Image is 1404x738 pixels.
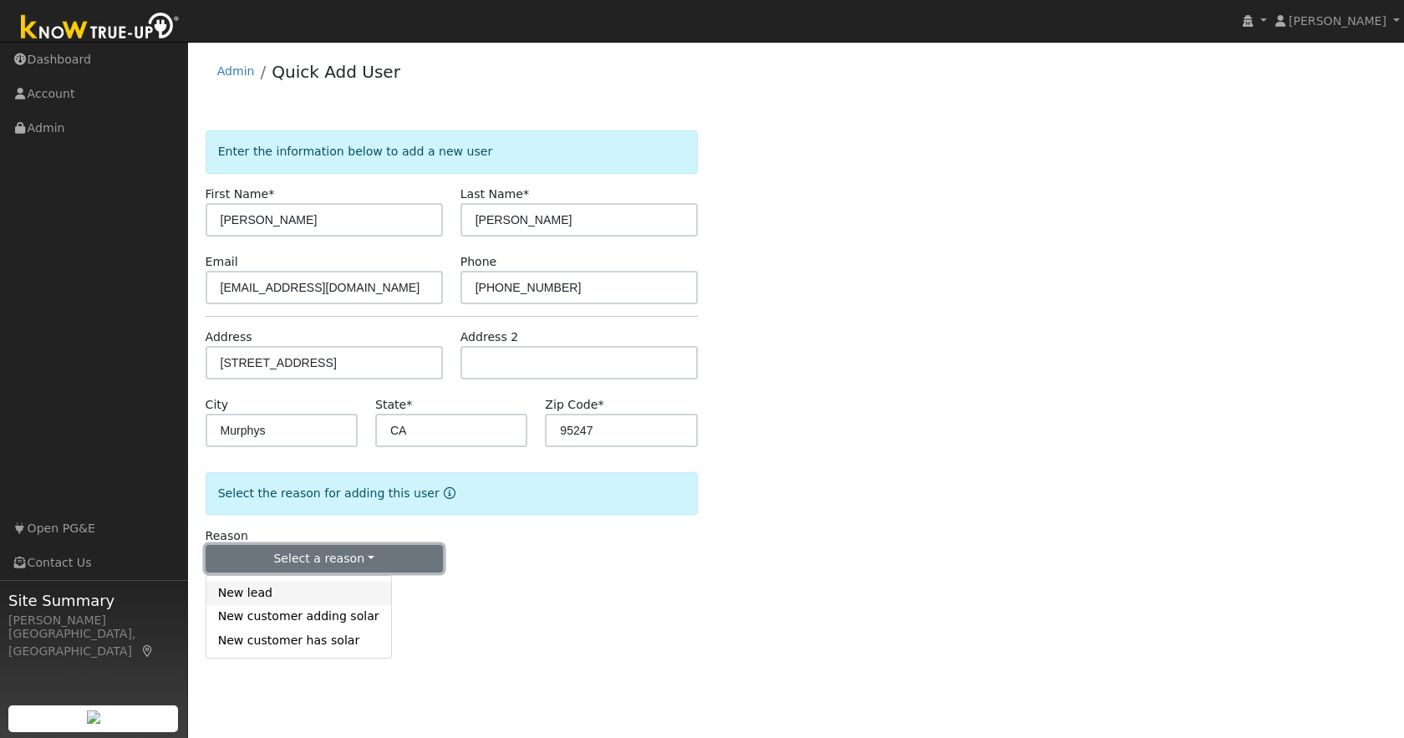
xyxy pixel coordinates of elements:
[460,253,497,271] label: Phone
[375,396,412,414] label: State
[8,589,179,612] span: Site Summary
[206,605,391,629] a: New customer adding solar
[206,545,443,573] button: Select a reason
[545,396,603,414] label: Zip Code
[206,472,698,515] div: Select the reason for adding this user
[206,253,238,271] label: Email
[217,64,255,78] a: Admin
[206,527,248,545] label: Reason
[598,398,603,411] span: Required
[206,186,275,203] label: First Name
[206,582,391,605] a: New lead
[140,644,155,658] a: Map
[8,612,179,629] div: [PERSON_NAME]
[460,186,529,203] label: Last Name
[13,9,188,47] img: Know True-Up
[272,62,400,82] a: Quick Add User
[460,328,519,346] label: Address 2
[268,187,274,201] span: Required
[8,625,179,660] div: [GEOGRAPHIC_DATA], [GEOGRAPHIC_DATA]
[440,486,455,500] a: Reason for new user
[206,130,698,173] div: Enter the information below to add a new user
[87,710,100,724] img: retrieve
[1289,14,1386,28] span: [PERSON_NAME]
[523,187,529,201] span: Required
[406,398,412,411] span: Required
[206,328,252,346] label: Address
[206,629,391,652] a: New customer has solar
[206,396,229,414] label: City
